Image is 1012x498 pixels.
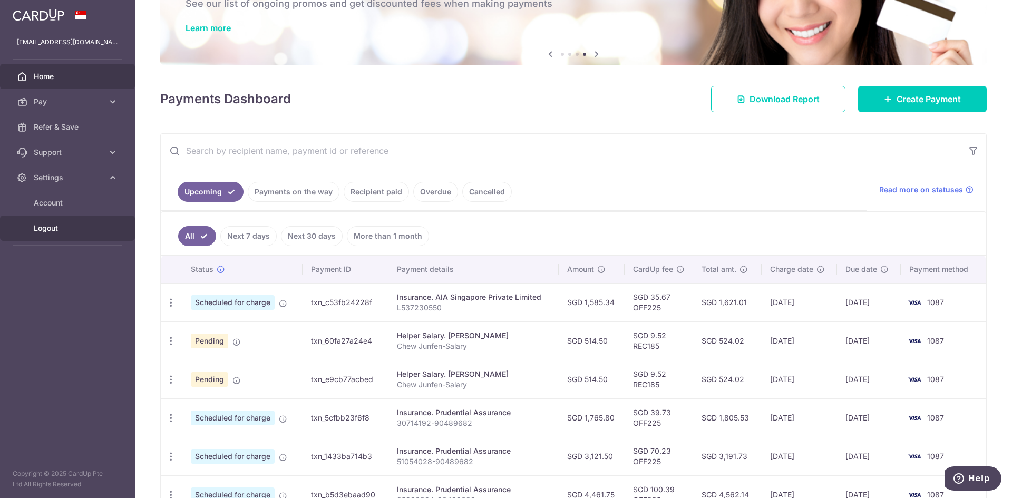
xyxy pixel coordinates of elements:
[762,360,838,398] td: [DATE]
[711,86,845,112] a: Download Report
[462,182,512,202] a: Cancelled
[397,484,551,495] div: Insurance. Prudential Assurance
[34,122,103,132] span: Refer & Save
[160,90,291,109] h4: Payments Dashboard
[693,437,761,475] td: SGD 3,191.73
[281,226,343,246] a: Next 30 days
[303,437,388,475] td: txn_1433ba714b3
[693,321,761,360] td: SGD 524.02
[13,8,64,21] img: CardUp
[837,283,901,321] td: [DATE]
[397,379,551,390] p: Chew Junfen-Salary
[904,335,925,347] img: Bank Card
[17,37,118,47] p: [EMAIL_ADDRESS][DOMAIN_NAME]
[567,264,594,275] span: Amount
[904,412,925,424] img: Bank Card
[191,372,228,387] span: Pending
[397,446,551,456] div: Insurance. Prudential Assurance
[34,147,103,158] span: Support
[413,182,458,202] a: Overdue
[34,223,103,233] span: Logout
[945,466,1001,493] iframe: Opens a widget where you can find more information
[879,184,974,195] a: Read more on statuses
[191,449,275,464] span: Scheduled for charge
[34,71,103,82] span: Home
[625,321,693,360] td: SGD 9.52 REC185
[901,256,986,283] th: Payment method
[397,456,551,467] p: 51054028-90489682
[879,184,963,195] span: Read more on statuses
[927,336,944,345] span: 1087
[625,360,693,398] td: SGD 9.52 REC185
[178,182,244,202] a: Upcoming
[625,398,693,437] td: SGD 39.73 OFF225
[858,86,987,112] a: Create Payment
[837,398,901,437] td: [DATE]
[388,256,559,283] th: Payment details
[762,321,838,360] td: [DATE]
[397,330,551,341] div: Helper Salary. [PERSON_NAME]
[625,283,693,321] td: SGD 35.67 OFF225
[191,411,275,425] span: Scheduled for charge
[186,23,231,33] a: Learn more
[191,264,213,275] span: Status
[702,264,736,275] span: Total amt.
[927,413,944,422] span: 1087
[347,226,429,246] a: More than 1 month
[904,296,925,309] img: Bank Card
[344,182,409,202] a: Recipient paid
[34,172,103,183] span: Settings
[750,93,820,105] span: Download Report
[837,437,901,475] td: [DATE]
[397,418,551,428] p: 30714192-90489682
[303,256,388,283] th: Payment ID
[927,298,944,307] span: 1087
[837,360,901,398] td: [DATE]
[161,134,961,168] input: Search by recipient name, payment id or reference
[34,198,103,208] span: Account
[845,264,877,275] span: Due date
[927,452,944,461] span: 1087
[837,321,901,360] td: [DATE]
[693,283,761,321] td: SGD 1,621.01
[559,398,625,437] td: SGD 1,765.80
[397,369,551,379] div: Helper Salary. [PERSON_NAME]
[559,283,625,321] td: SGD 1,585.34
[303,321,388,360] td: txn_60fa27a24e4
[559,321,625,360] td: SGD 514.50
[397,302,551,313] p: L537230550
[303,360,388,398] td: txn_e9cb77acbed
[762,437,838,475] td: [DATE]
[927,375,944,384] span: 1087
[397,292,551,302] div: Insurance. AIA Singapore Private Limited
[191,334,228,348] span: Pending
[762,283,838,321] td: [DATE]
[559,437,625,475] td: SGD 3,121.50
[693,360,761,398] td: SGD 524.02
[633,264,673,275] span: CardUp fee
[559,360,625,398] td: SGD 514.50
[220,226,277,246] a: Next 7 days
[770,264,813,275] span: Charge date
[178,226,216,246] a: All
[191,295,275,310] span: Scheduled for charge
[625,437,693,475] td: SGD 70.23 OFF225
[303,283,388,321] td: txn_c53fb24228f
[904,450,925,463] img: Bank Card
[34,96,103,107] span: Pay
[897,93,961,105] span: Create Payment
[693,398,761,437] td: SGD 1,805.53
[397,407,551,418] div: Insurance. Prudential Assurance
[303,398,388,437] td: txn_5cfbb23f6f8
[248,182,339,202] a: Payments on the way
[397,341,551,351] p: Chew Junfen-Salary
[762,398,838,437] td: [DATE]
[904,373,925,386] img: Bank Card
